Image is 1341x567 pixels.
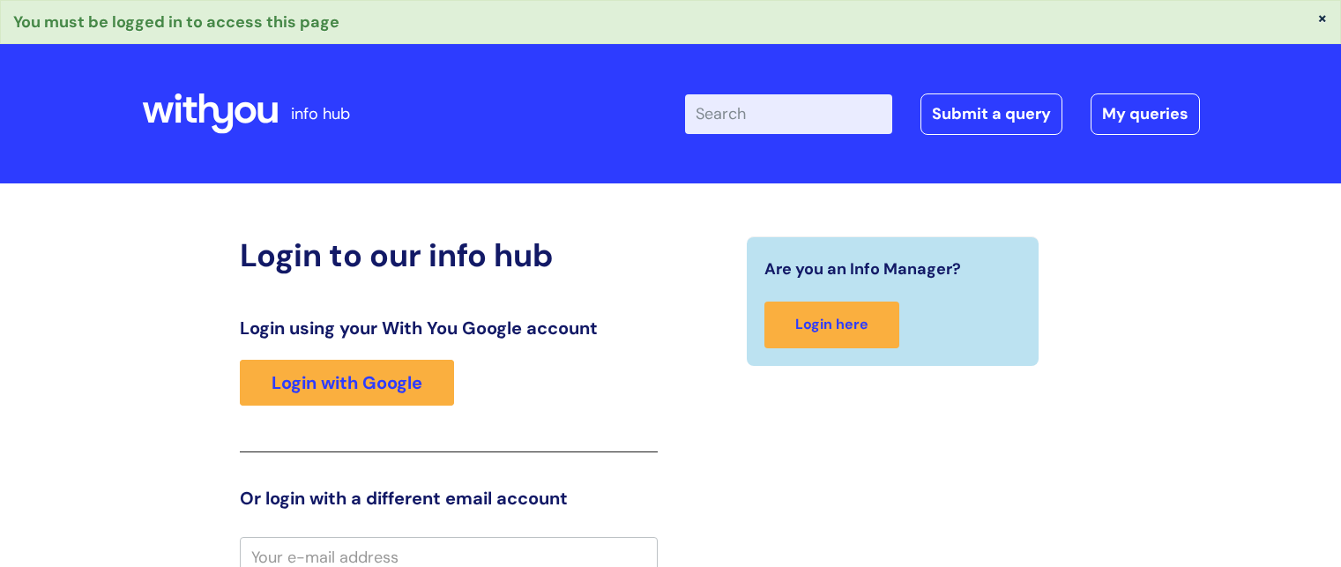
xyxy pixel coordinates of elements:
[240,317,658,339] h3: Login using your With You Google account
[764,255,961,283] span: Are you an Info Manager?
[240,488,658,509] h3: Or login with a different email account
[240,360,454,406] a: Login with Google
[1317,10,1328,26] button: ×
[764,302,899,348] a: Login here
[240,236,658,274] h2: Login to our info hub
[291,100,350,128] p: info hub
[920,93,1062,134] a: Submit a query
[1091,93,1200,134] a: My queries
[685,94,892,133] input: Search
